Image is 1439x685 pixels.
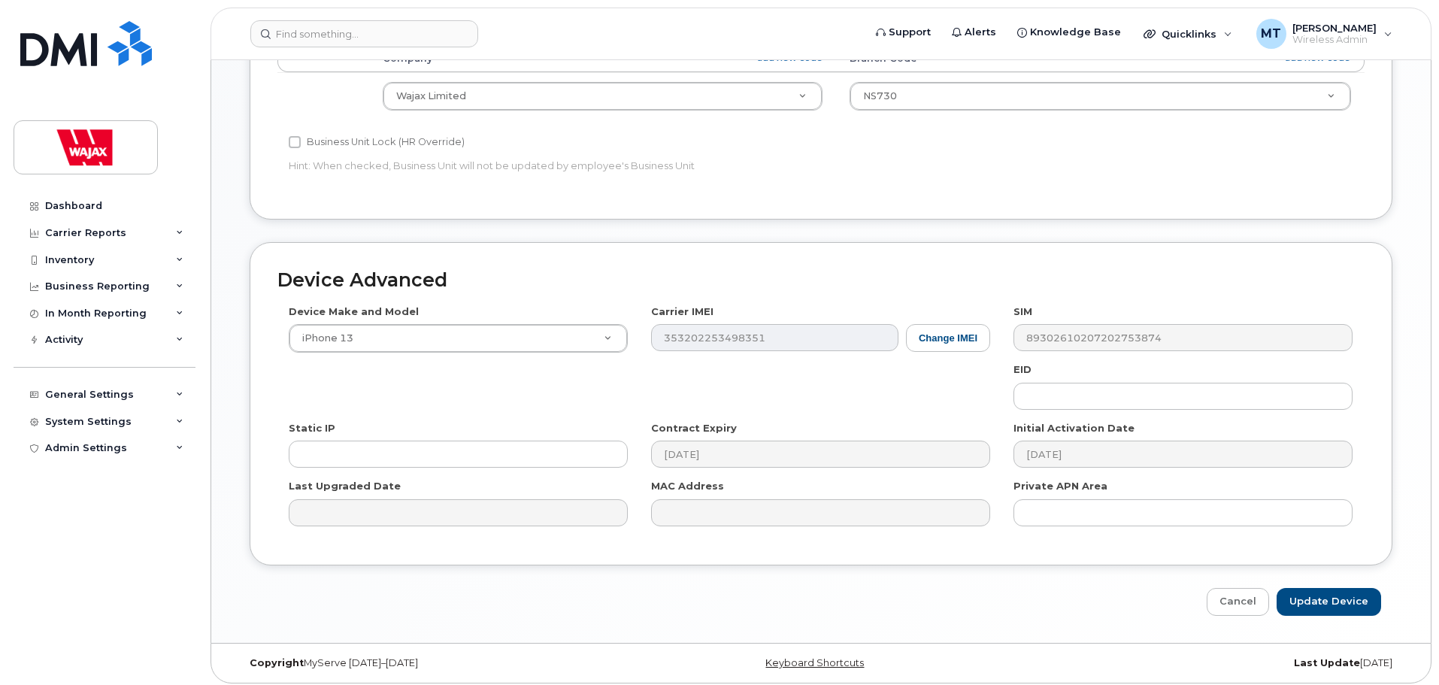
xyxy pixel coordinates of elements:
label: MAC Address [651,479,724,493]
label: Device Make and Model [289,305,419,319]
span: MT [1261,25,1281,43]
span: Quicklinks [1162,28,1216,40]
label: Business Unit Lock (HR Override) [289,133,465,151]
label: Last Upgraded Date [289,479,401,493]
input: Find something... [250,20,478,47]
label: Contract Expiry [651,421,737,435]
a: Cancel [1207,588,1269,616]
button: Change IMEI [906,324,990,352]
p: Hint: When checked, Business Unit will not be updated by employee's Business Unit [289,159,990,173]
span: Alerts [965,25,996,40]
label: Private APN Area [1013,479,1107,493]
input: Business Unit Lock (HR Override) [289,136,301,148]
a: NS730 [850,83,1350,110]
div: [DATE] [1015,657,1404,669]
a: iPhone 13 [289,325,627,352]
div: MyServe [DATE]–[DATE] [238,657,627,669]
a: Wajax Limited [383,83,822,110]
span: NS730 [863,90,897,102]
input: Update Device [1277,588,1381,616]
label: Static IP [289,421,335,435]
strong: Last Update [1294,657,1360,668]
a: Knowledge Base [1007,17,1132,47]
span: Wireless Admin [1292,34,1377,46]
span: [PERSON_NAME] [1292,22,1377,34]
label: Carrier IMEI [651,305,713,319]
strong: Copyright [250,657,304,668]
a: Support [865,17,941,47]
span: Support [889,25,931,40]
label: EID [1013,362,1032,377]
a: Alerts [941,17,1007,47]
a: Keyboard Shortcuts [765,657,864,668]
div: Quicklinks [1133,19,1243,49]
span: Wajax Limited [396,90,466,102]
label: Initial Activation Date [1013,421,1135,435]
div: Michael Tran [1246,19,1403,49]
span: Knowledge Base [1030,25,1121,40]
span: iPhone 13 [293,332,353,345]
h2: Device Advanced [277,270,1365,291]
label: SIM [1013,305,1032,319]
